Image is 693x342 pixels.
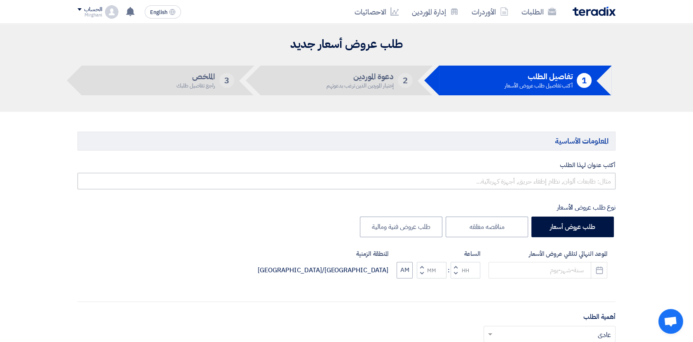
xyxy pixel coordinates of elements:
[258,249,388,259] label: المنطقة الزمنية
[515,2,563,21] a: الطلبات
[446,217,528,237] label: مناقصه مغلقه
[417,262,446,278] input: Minutes
[505,83,573,88] div: أكتب تفاصيل طلب عروض الأسعار
[78,160,615,170] label: أكتب عنوان لهذا الطلب
[397,249,480,259] label: الساعة
[583,312,615,322] label: أهمية الطلب
[84,6,102,13] div: الحساب
[398,73,413,88] div: 2
[348,2,405,21] a: الاحصائيات
[505,73,573,80] h5: تفاصيل الطلب
[658,309,683,334] a: Open chat
[176,73,215,80] h5: الملخص
[327,73,394,80] h5: دعوة الموردين
[78,36,615,52] h2: طلب عروض أسعار جديد
[78,132,615,150] h5: المعلومات الأساسية
[397,262,413,278] button: AM
[105,5,118,19] img: profile_test.png
[446,265,451,275] div: :
[78,173,615,189] input: مثال: طابعات ألوان, نظام إطفاء حريق, أجهزة كهربائية...
[327,83,394,88] div: إختيار الموردين الذين ترغب بدعوتهم
[531,217,614,237] label: طلب عروض أسعار
[573,7,615,16] img: Teradix logo
[405,2,465,21] a: إدارة الموردين
[78,203,615,212] div: نوع طلب عروض الأسعار
[150,9,167,15] span: English
[465,2,515,21] a: الأوردرات
[176,83,215,88] div: راجع تفاصيل طلبك
[451,262,480,278] input: Hours
[78,13,102,17] div: Mirghani
[219,73,234,88] div: 3
[577,73,592,88] div: 1
[489,262,607,278] input: سنة-شهر-يوم
[145,5,181,19] button: English
[489,249,607,259] label: الموعد النهائي لتلقي عروض الأسعار
[258,265,388,275] div: [GEOGRAPHIC_DATA]/[GEOGRAPHIC_DATA]
[360,217,442,237] label: طلب عروض فنية ومالية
